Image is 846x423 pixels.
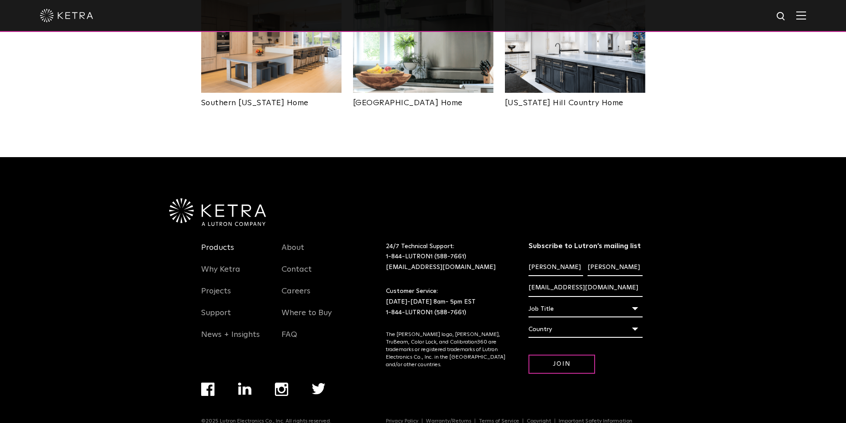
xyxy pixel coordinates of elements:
[528,300,643,317] div: Job Title
[528,280,643,296] input: Email
[282,308,332,328] a: Where to Buy
[169,198,266,226] img: Ketra-aLutronCo_White_RGB
[201,330,260,350] a: News + Insights
[201,383,349,418] div: Navigation Menu
[386,253,466,260] a: 1-844-LUTRON1 (588-7661)
[201,265,240,285] a: Why Ketra
[505,93,645,107] a: [US_STATE] Hill Country Home
[353,93,493,107] a: [GEOGRAPHIC_DATA] Home
[312,383,326,395] img: twitter
[201,286,231,307] a: Projects
[201,93,342,107] a: Southern [US_STATE] Home
[386,241,506,273] p: 24/7 Technical Support:
[528,321,643,338] div: Country
[528,241,643,251] h3: Subscribe to Lutron’s mailing list
[796,11,806,20] img: Hamburger%20Nav.svg
[386,264,496,270] a: [EMAIL_ADDRESS][DOMAIN_NAME]
[282,286,310,307] a: Careers
[528,259,583,276] input: First Name
[282,330,297,350] a: FAQ
[282,241,349,350] div: Navigation Menu
[282,265,312,285] a: Contact
[238,383,252,395] img: linkedin
[386,331,506,368] p: The [PERSON_NAME] logo, [PERSON_NAME], TruBeam, Color Lock, and Calibration360 are trademarks or ...
[201,308,231,328] a: Support
[201,243,234,263] a: Products
[282,243,304,263] a: About
[386,309,466,316] a: 1-844-LUTRON1 (588-7661)
[40,9,93,22] img: ketra-logo-2019-white
[201,241,269,350] div: Navigation Menu
[588,259,642,276] input: Last Name
[776,11,787,22] img: search icon
[201,383,214,396] img: facebook
[386,286,506,318] p: Customer Service: [DATE]-[DATE] 8am- 5pm EST
[528,355,595,374] input: Join
[275,383,288,396] img: instagram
